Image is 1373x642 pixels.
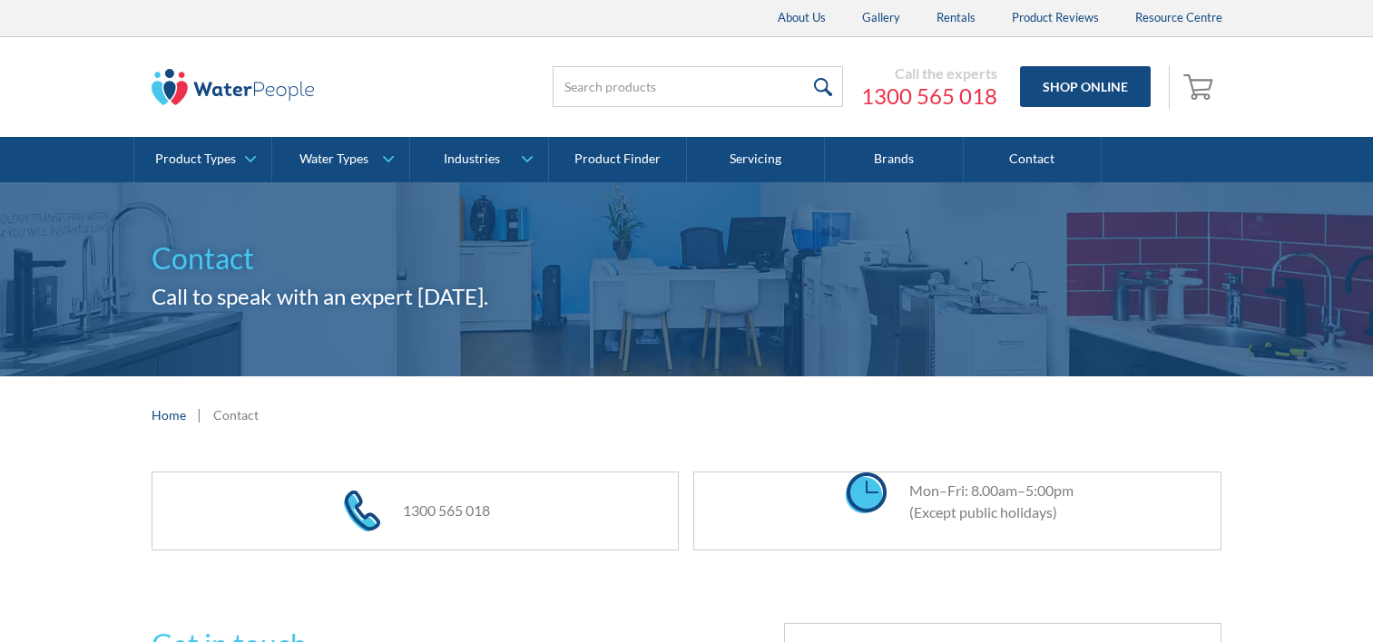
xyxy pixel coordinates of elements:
[846,472,887,513] img: clock icon
[861,83,997,110] a: 1300 565 018
[152,280,1222,313] h2: Call to speak with an expert [DATE].
[410,137,547,182] a: Industries
[299,151,368,167] div: Water Types
[964,137,1102,182] a: Contact
[553,66,843,107] input: Search products
[152,237,1222,280] h1: Contact
[344,491,380,531] img: phone icon
[195,404,204,425] div: |
[861,64,997,83] div: Call the experts
[1179,65,1222,109] a: Open empty cart
[825,137,963,182] a: Brands
[155,151,236,167] div: Product Types
[444,151,500,167] div: Industries
[1183,72,1218,101] img: shopping cart
[272,137,409,182] a: Water Types
[1020,66,1151,107] a: Shop Online
[152,69,315,105] img: The Water People
[687,137,825,182] a: Servicing
[213,405,259,424] div: Contact
[403,501,490,519] a: 1300 565 018
[134,137,271,182] a: Product Types
[891,480,1074,523] div: Mon–Fri: 8.00am–5:00pm (Except public holidays)
[549,137,687,182] a: Product Finder
[152,405,186,424] a: Home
